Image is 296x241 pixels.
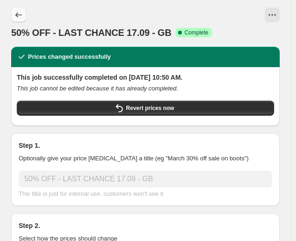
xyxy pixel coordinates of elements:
h2: Step 1. [19,141,272,150]
span: Complete [185,29,208,36]
button: View actions for 50% OFF - LAST CHANCE 17.09 - GB [265,7,280,22]
button: Revert prices now [17,101,274,116]
span: 50% OFF - LAST CHANCE 17.09 - GB [11,28,172,38]
h2: Prices changed successfully [28,52,111,62]
h2: This job successfully completed on [DATE] 10:50 AM. [17,73,274,82]
i: This job cannot be edited because it has already completed. [17,85,178,92]
span: This title is just for internal use, customers won't see it [19,190,163,197]
span: Revert prices now [126,104,174,112]
button: Price change jobs [11,7,26,22]
p: Optionally give your price [MEDICAL_DATA] a title (eg "March 30% off sale on boots") [19,154,272,163]
h2: Step 2. [19,221,272,230]
input: 30% off holiday sale [19,171,272,187]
